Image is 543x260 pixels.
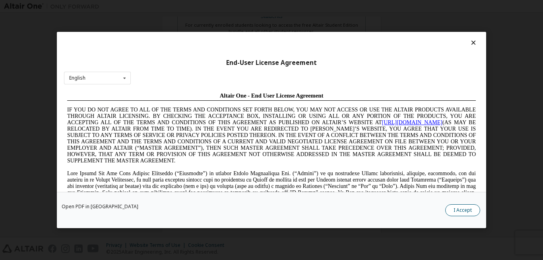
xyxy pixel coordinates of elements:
[156,3,260,10] span: Altair One - End User License Agreement
[69,76,85,80] div: English
[64,59,479,67] div: End-User License Agreement
[3,81,412,138] span: Lore Ipsumd Sit Ame Cons Adipisc Elitseddo (“Eiusmodte”) in utlabor Etdolo Magnaaliqua Eni. (“Adm...
[62,204,138,209] a: Open PDF in [GEOGRAPHIC_DATA]
[318,30,378,36] a: [URL][DOMAIN_NAME]
[3,18,412,74] span: IF YOU DO NOT AGREE TO ALL OF THE TERMS AND CONDITIONS SET FORTH BELOW, YOU MAY NOT ACCESS OR USE...
[445,204,480,216] button: I Accept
